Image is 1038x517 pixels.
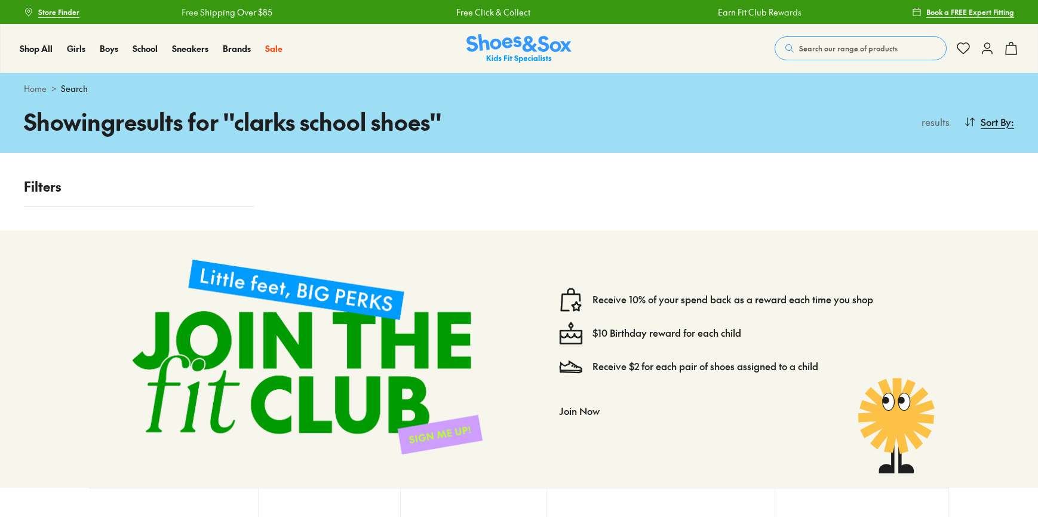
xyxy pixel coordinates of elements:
[24,82,1014,95] div: >
[113,240,502,473] img: sign-up-footer.png
[61,82,88,95] span: Search
[223,42,251,55] a: Brands
[559,288,583,312] img: vector1.svg
[926,7,1014,17] span: Book a FREE Expert Fitting
[912,1,1014,23] a: Book a FREE Expert Fitting
[100,42,118,55] a: Boys
[20,42,53,54] span: Shop All
[24,177,254,196] p: Filters
[100,42,118,54] span: Boys
[67,42,85,54] span: Girls
[917,115,950,129] p: results
[265,42,282,55] a: Sale
[718,6,801,19] a: Earn Fit Club Rewards
[67,42,85,55] a: Girls
[38,7,79,17] span: Store Finder
[981,115,1011,129] span: Sort By
[1011,115,1014,129] span: :
[24,82,47,95] a: Home
[24,1,79,23] a: Store Finder
[456,6,530,19] a: Free Click & Collect
[775,36,947,60] button: Search our range of products
[559,355,583,378] img: Vector_3098.svg
[265,42,282,54] span: Sale
[799,43,898,54] span: Search our range of products
[964,109,1014,135] button: Sort By:
[182,6,272,19] a: Free Shipping Over $85
[559,321,583,345] img: cake--candle-birthday-event-special-sweet-cake-bake.svg
[592,360,818,373] a: Receive $2 for each pair of shoes assigned to a child
[24,104,519,139] h1: Showing results for " clarks school shoes "
[559,398,600,424] button: Join Now
[133,42,158,54] span: School
[133,42,158,55] a: School
[172,42,208,55] a: Sneakers
[592,327,741,340] a: $10 Birthday reward for each child
[466,34,572,63] img: SNS_Logo_Responsive.svg
[172,42,208,54] span: Sneakers
[466,34,572,63] a: Shoes & Sox
[592,293,873,306] a: Receive 10% of your spend back as a reward each time you shop
[20,42,53,55] a: Shop All
[223,42,251,54] span: Brands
